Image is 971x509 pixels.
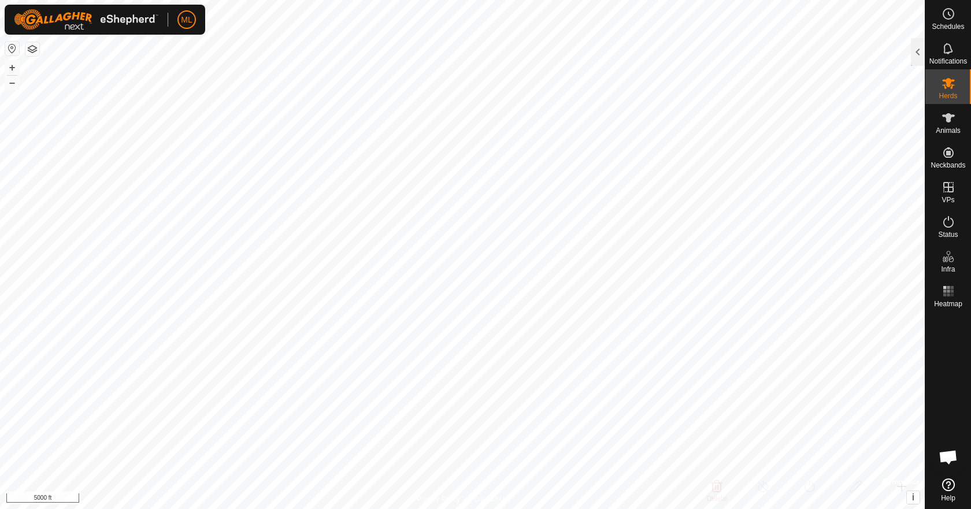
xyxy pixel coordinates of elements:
div: Open chat [931,440,966,474]
span: Infra [941,266,955,273]
span: Schedules [932,23,964,30]
span: Herds [939,92,957,99]
span: Help [941,495,955,501]
a: Help [925,474,971,506]
button: + [5,61,19,75]
a: Contact Us [474,494,508,504]
button: Map Layers [25,42,39,56]
button: i [907,491,920,504]
span: ML [181,14,192,26]
span: Neckbands [931,162,965,169]
span: i [912,492,914,502]
span: Animals [936,127,961,134]
span: Heatmap [934,300,962,307]
button: Reset Map [5,42,19,55]
a: Privacy Policy [417,494,460,504]
img: Gallagher Logo [14,9,158,30]
span: VPs [942,196,954,203]
span: Notifications [929,58,967,65]
button: – [5,76,19,90]
span: Status [938,231,958,238]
